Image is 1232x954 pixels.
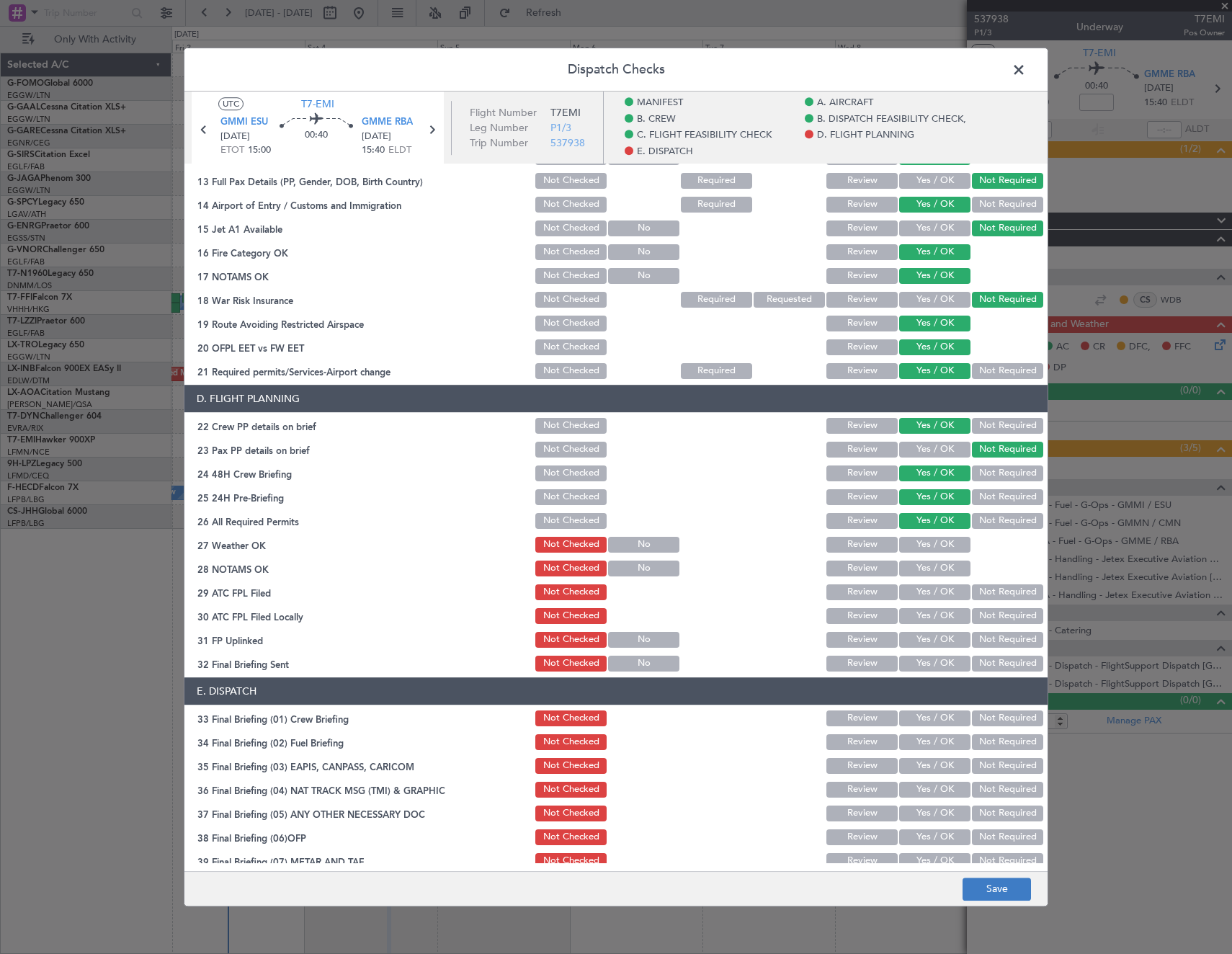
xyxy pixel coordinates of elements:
button: Yes / OK [899,268,970,284]
button: Yes / OK [899,584,970,600]
button: Yes / OK [899,656,970,672]
button: Yes / OK [899,608,970,624]
button: Not Required [972,363,1043,379]
button: Not Required [972,632,1043,648]
button: Yes / OK [899,339,970,355]
button: Yes / OK [899,292,970,308]
button: Yes / OK [899,829,970,845]
button: Yes / OK [899,244,970,260]
button: Yes / OK [899,710,970,726]
button: Not Required [972,513,1043,529]
button: Not Required [972,608,1043,624]
button: Not Required [972,418,1043,434]
button: Not Required [972,853,1043,869]
button: Not Required [972,292,1043,308]
button: Not Required [972,734,1043,750]
button: Yes / OK [899,316,970,331]
button: Yes / OK [899,561,970,576]
button: Not Required [972,197,1043,213]
header: Dispatch Checks [184,48,1048,92]
button: Not Required [972,806,1043,821]
button: Yes / OK [899,465,970,481]
button: Save [963,878,1031,901]
button: Yes / OK [899,513,970,529]
button: Yes / OK [899,537,970,553]
button: Yes / OK [899,197,970,213]
button: Yes / OK [899,173,970,189]
button: Yes / OK [899,734,970,750]
button: Not Required [972,656,1043,672]
button: Yes / OK [899,782,970,798]
button: Yes / OK [899,758,970,774]
button: Yes / OK [899,853,970,869]
button: Yes / OK [899,489,970,505]
button: Yes / OK [899,806,970,821]
button: Not Required [972,710,1043,726]
button: Yes / OK [899,220,970,236]
button: Not Required [972,829,1043,845]
button: Not Required [972,442,1043,458]
button: Not Required [972,758,1043,774]
button: Not Required [972,489,1043,505]
button: Yes / OK [899,363,970,379]
button: Not Required [972,173,1043,189]
button: Not Required [972,782,1043,798]
button: Not Required [972,465,1043,481]
button: Not Required [972,220,1043,236]
button: Not Required [972,584,1043,600]
button: Yes / OK [899,418,970,434]
button: Yes / OK [899,442,970,458]
button: Yes / OK [899,632,970,648]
